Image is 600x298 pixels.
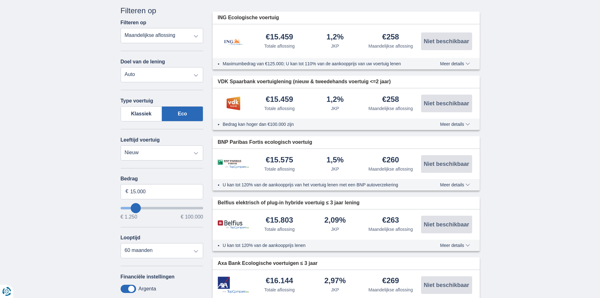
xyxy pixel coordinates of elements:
[369,226,413,232] div: Maandelijkse aflossing
[218,160,249,169] img: product.pl.alt BNP Paribas Fortis
[121,137,160,143] label: Leeftijd voertuig
[266,33,293,42] div: €15.459
[369,105,413,112] div: Maandelijkse aflossing
[266,216,293,225] div: €15.803
[218,139,312,146] span: BNP Paribas Fortis ecologisch voertuig
[121,106,162,121] label: Klassiek
[264,166,295,172] div: Totale aflossing
[223,121,417,127] li: Bedrag kan hoger dan €100.000 zijn
[121,235,140,241] label: Looptijd
[331,43,339,49] div: JKP
[139,286,156,292] label: Argenta
[382,277,399,285] div: €269
[382,216,399,225] div: €263
[121,176,203,182] label: Bedrag
[421,95,472,112] button: Niet beschikbaar
[435,122,474,127] button: Meer details
[324,277,346,285] div: 2,97%
[218,31,249,52] img: product.pl.alt ING
[264,287,295,293] div: Totale aflossing
[218,199,360,207] span: Belfius elektrisch of plug-in hybride voertuig ≤ 3 jaar lening
[223,61,417,67] li: Maximumbedrag van €125.000; U kan tot 110% van de aankoopprijs van uw voertuig lenen
[121,207,203,209] input: wantToBorrow
[331,226,339,232] div: JKP
[440,183,470,187] span: Meer details
[421,216,472,233] button: Niet beschikbaar
[326,96,344,104] div: 1,2%
[326,33,344,42] div: 1,2%
[382,96,399,104] div: €258
[264,226,295,232] div: Totale aflossing
[424,161,469,167] span: Niet beschikbaar
[223,182,417,188] li: U kan tot 120% van de aankoopprijs van het voertuig lenen met een BNP autoverzekering
[223,242,417,248] li: U kan tot 120% van de aankoopprijs lenen
[424,222,469,227] span: Niet beschikbaar
[435,61,474,66] button: Meer details
[121,5,203,16] div: Filteren op
[440,243,470,248] span: Meer details
[266,156,293,165] div: €15.575
[440,61,470,66] span: Meer details
[421,32,472,50] button: Niet beschikbaar
[424,38,469,44] span: Niet beschikbaar
[121,274,175,280] label: Financiële instellingen
[121,214,137,219] span: € 1.250
[121,20,146,26] label: Filteren op
[218,78,391,85] span: VDK Spaarbank voertuiglening (nieuw & tweedehands voertuig <=2 jaar)
[324,216,346,225] div: 2,09%
[264,43,295,49] div: Totale aflossing
[218,220,249,229] img: product.pl.alt Belfius
[121,98,153,104] label: Type voertuig
[121,59,165,65] label: Doel van de lening
[435,243,474,248] button: Meer details
[369,287,413,293] div: Maandelijkse aflossing
[162,106,203,121] label: Eco
[424,282,469,288] span: Niet beschikbaar
[421,276,472,294] button: Niet beschikbaar
[331,166,339,172] div: JKP
[331,287,339,293] div: JKP
[181,214,203,219] span: € 100.000
[435,182,474,187] button: Meer details
[266,96,293,104] div: €15.459
[326,156,344,165] div: 1,5%
[218,14,279,21] span: ING Ecologische voertuig
[266,277,293,285] div: €16.144
[369,166,413,172] div: Maandelijkse aflossing
[218,96,249,111] img: product.pl.alt VDK bank
[264,105,295,112] div: Totale aflossing
[440,122,470,126] span: Meer details
[331,105,339,112] div: JKP
[421,155,472,173] button: Niet beschikbaar
[382,33,399,42] div: €258
[424,101,469,106] span: Niet beschikbaar
[218,260,317,267] span: Axa Bank Ecologische voertuigen ≤ 3 jaar
[369,43,413,49] div: Maandelijkse aflossing
[218,277,249,293] img: product.pl.alt Axa Bank
[126,188,129,195] span: €
[382,156,399,165] div: €260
